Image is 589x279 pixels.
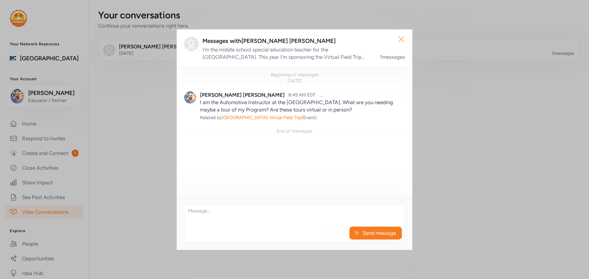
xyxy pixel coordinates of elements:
div: Messages with [PERSON_NAME] [PERSON_NAME] [202,37,405,45]
span: 8:49 AM EDT [288,92,315,98]
div: [DATE] [287,78,302,84]
span: ... [320,92,323,98]
div: Beginning of messages [271,72,318,78]
div: 1 messages [380,53,405,61]
div: End of messages [277,128,312,134]
div: [PERSON_NAME] [PERSON_NAME] [200,91,285,99]
span: Send message [362,229,397,237]
img: Avatar [184,37,199,51]
img: Avatar [184,91,196,104]
span: [GEOGRAPHIC_DATA] Virtual Field Trip [221,115,302,120]
div: I'm the middle school special education teacher for the [GEOGRAPHIC_DATA]. This year I'm sponsori... [202,46,372,61]
button: Send message [349,227,402,239]
p: I am the Automotive Instructor at the [GEOGRAPHIC_DATA]. What are you needing maybe a tour of my ... [200,99,405,113]
span: · [317,92,318,98]
span: Related to (Event) [200,115,317,120]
